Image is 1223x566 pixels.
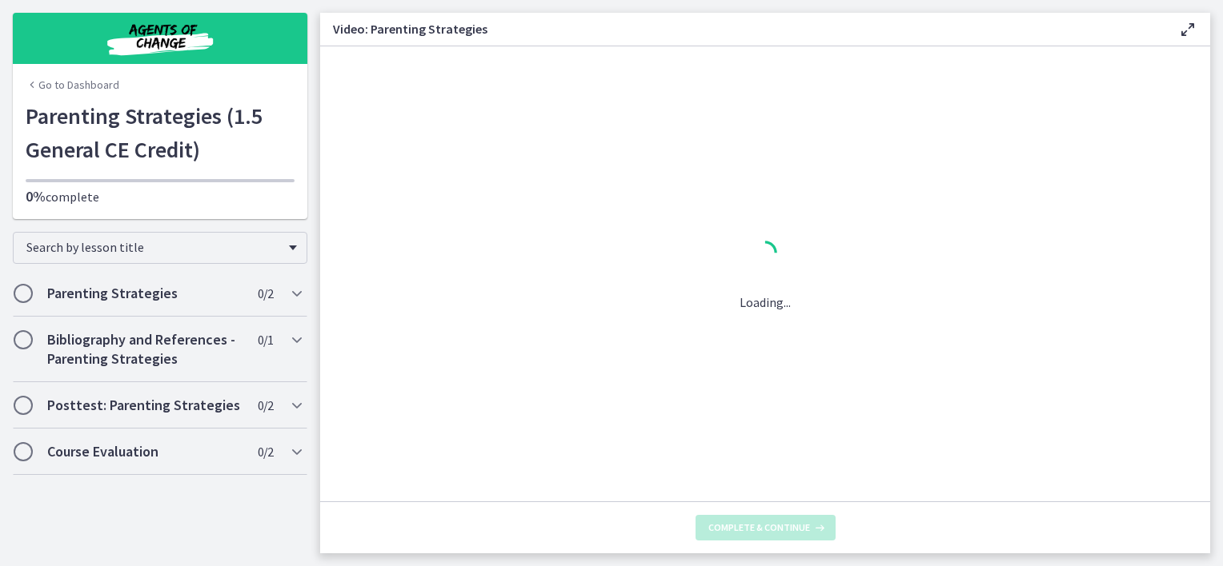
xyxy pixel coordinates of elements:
[13,232,307,264] div: Search by lesson title
[258,396,273,415] span: 0 / 2
[47,442,243,461] h2: Course Evaluation
[47,284,243,303] h2: Parenting Strategies
[333,19,1153,38] h3: Video: Parenting Strategies
[258,330,273,349] span: 0 / 1
[64,19,256,58] img: Agents of Change Social Work Test Prep
[26,187,295,206] p: complete
[258,442,273,461] span: 0 / 2
[696,515,836,540] button: Complete & continue
[740,237,791,273] div: 1
[47,330,243,369] h2: Bibliography and References - Parenting Strategies
[26,239,281,255] span: Search by lesson title
[26,187,46,205] span: 0%
[740,293,791,312] p: Loading...
[26,99,295,166] h1: Parenting Strategies (1.5 General CE Credit)
[708,521,810,534] span: Complete & continue
[47,396,243,415] h2: Posttest: Parenting Strategies
[26,77,119,93] a: Go to Dashboard
[258,284,273,303] span: 0 / 2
